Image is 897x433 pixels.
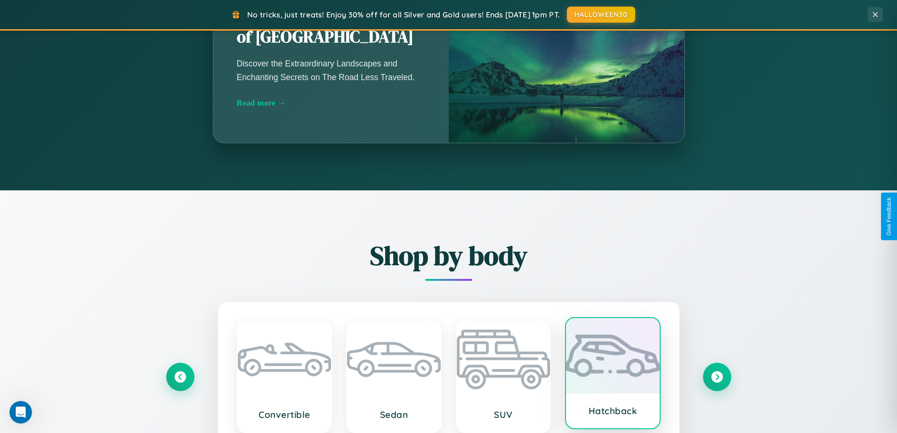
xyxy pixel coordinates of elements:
h3: SUV [466,409,541,420]
div: Read more → [237,98,425,108]
h3: Hatchback [575,405,650,417]
h3: Convertible [247,409,322,420]
h3: Sedan [356,409,431,420]
div: Give Feedback [886,197,892,236]
button: HALLOWEEN30 [567,7,635,23]
span: No tricks, just treats! Enjoy 30% off for all Silver and Gold users! Ends [DATE] 1pm PT. [247,10,560,19]
p: Discover the Extraordinary Landscapes and Enchanting Secrets on The Road Less Traveled. [237,57,425,83]
iframe: Intercom live chat [9,401,32,424]
h2: Unearthing the Mystique of [GEOGRAPHIC_DATA] [237,5,425,48]
h2: Shop by body [166,237,731,274]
